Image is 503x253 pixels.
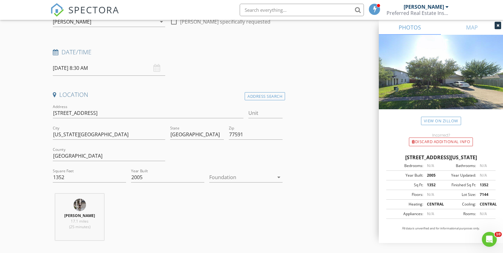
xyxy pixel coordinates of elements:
div: CENTRAL [423,201,441,207]
div: Cooling: [441,201,476,207]
span: N/A [427,211,434,216]
i: arrow_drop_down [158,18,165,25]
h4: Date/Time [53,48,283,56]
div: Bathrooms: [441,163,476,169]
div: Appliances: [388,211,423,217]
p: All data is unverified and for informational purposes only. [386,226,496,231]
input: Search everything... [240,4,364,16]
a: MAP [441,20,503,35]
div: 7144 [476,192,494,197]
i: arrow_drop_down [275,174,283,181]
div: Floors: [388,192,423,197]
div: Sq Ft: [388,182,423,188]
span: N/A [427,163,434,168]
div: [STREET_ADDRESS][US_STATE] [386,154,496,161]
iframe: Intercom live chat [482,232,497,247]
div: Year Updated: [441,173,476,178]
label: [PERSON_NAME] specifically requested [180,19,270,25]
div: Rooms: [441,211,476,217]
img: img_0032.jpg [74,199,86,211]
div: Preferred Real Estate Inspections, PLLC. [387,10,449,16]
span: N/A [480,163,487,168]
div: 1352 [476,182,494,188]
div: 1352 [423,182,441,188]
div: Year Built: [388,173,423,178]
div: [PERSON_NAME] [404,4,444,10]
a: View on Zillow [421,117,461,125]
div: [PERSON_NAME] [53,19,91,25]
h4: Location [53,91,283,99]
span: N/A [427,192,434,197]
a: PHOTOS [379,20,441,35]
div: CENTRAL [476,201,494,207]
span: N/A [480,173,487,178]
div: 2005 [423,173,441,178]
img: streetview [379,35,503,124]
div: Lot Size: [441,192,476,197]
span: (25 minutes) [69,224,90,229]
input: Select date [53,61,165,76]
div: Address Search [245,92,285,101]
strong: [PERSON_NAME] [64,213,95,218]
span: 17.1 miles [71,219,88,224]
div: Heating: [388,201,423,207]
span: 10 [495,232,502,237]
div: Discard Additional info [409,138,473,146]
span: SPECTORA [68,3,119,16]
span: N/A [480,211,487,216]
img: The Best Home Inspection Software - Spectora [50,3,64,17]
div: Incorrect? [379,133,503,138]
div: Bedrooms: [388,163,423,169]
a: SPECTORA [50,8,119,21]
div: Finished Sq Ft: [441,182,476,188]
